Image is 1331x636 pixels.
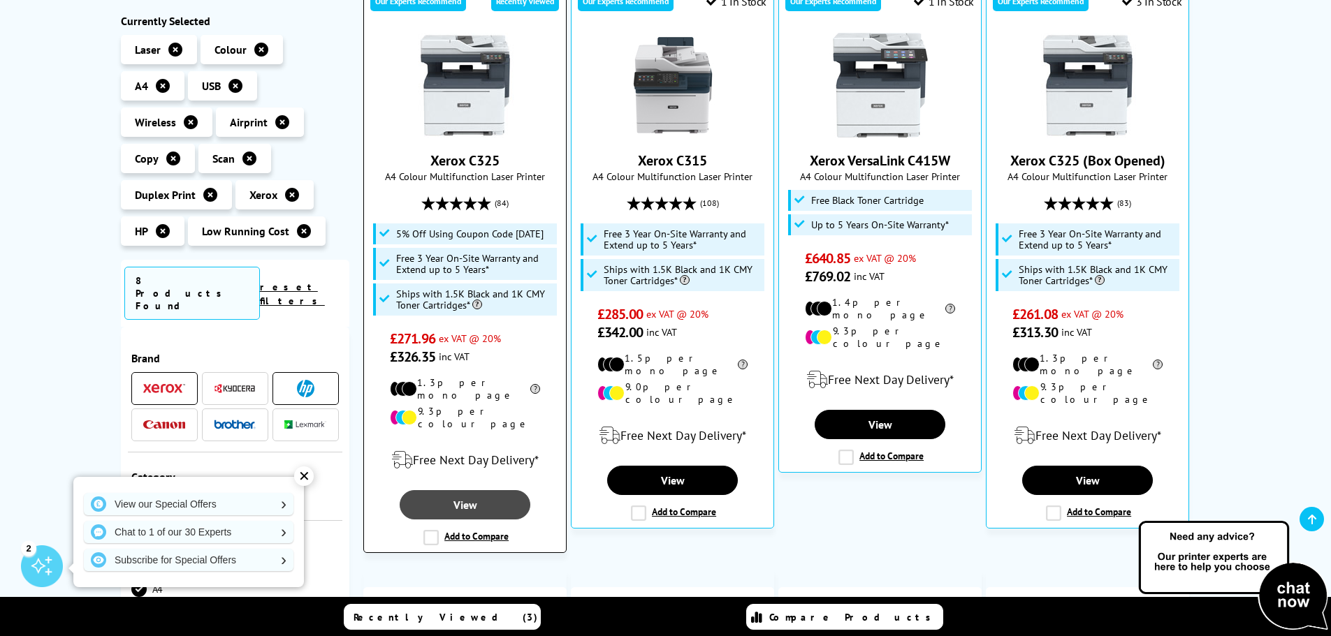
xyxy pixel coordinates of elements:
span: A4 Colour Multifunction Laser Printer [994,170,1181,183]
a: reset filters [260,281,325,307]
a: View [400,490,530,519]
span: Free 3 Year On-Site Warranty and Extend up to 5 Years* [604,228,762,251]
a: Xerox C325 [413,126,518,140]
span: A4 Colour Multifunction Laser Printer [786,170,974,183]
img: HP [297,380,314,397]
div: 2 [21,540,36,556]
img: Open Live Chat window [1135,519,1331,633]
span: Compare Products [769,611,938,623]
span: Low Running Cost [202,224,289,238]
a: Subscribe for Special Offers [84,549,293,571]
a: Canon [143,416,185,434]
li: 9.3p per colour page [1012,380,1163,406]
span: USB [202,79,221,93]
span: ex VAT @ 20% [439,332,501,345]
a: Recently Viewed (3) [344,604,541,630]
span: ex VAT @ 20% [646,307,708,320]
span: A4 Colour Multifunction Laser Printer [579,170,766,183]
li: 1.3p per mono page [390,376,540,401]
span: Scan [212,151,235,165]
span: HP [135,224,148,238]
img: Lexmark [284,421,326,429]
a: View our Special Offers [84,493,293,515]
img: Xerox C315 [620,33,725,138]
span: inc VAT [1061,325,1092,339]
span: Laser [135,43,161,57]
li: 9.0p per colour page [597,380,748,406]
a: Compare Products [746,604,943,630]
span: Recently Viewed (3) [354,611,538,623]
a: Xerox C325 (Box Opened) [1010,151,1165,170]
span: Colour [214,43,247,57]
span: Free Black Toner Cartridge [811,195,924,206]
span: Ships with 1.5K Black and 1K CMY Toner Cartridges* [604,264,762,286]
div: modal_delivery [371,441,559,480]
div: modal_delivery [994,416,1181,455]
a: Xerox C315 [620,126,725,140]
a: Xerox C325 [430,151,500,170]
img: Kyocera [214,383,256,394]
span: £342.00 [597,323,643,341]
label: Add to Compare [631,505,716,521]
a: View [1022,466,1152,495]
img: Xerox C325 (Box Opened) [1035,33,1140,138]
img: Xerox [143,384,185,394]
span: (83) [1117,190,1131,216]
a: Lexmark [284,416,326,434]
a: View [607,466,737,495]
span: £769.02 [805,267,850,286]
img: Canon [143,420,185,429]
label: Add to Compare [838,450,924,465]
span: A4 [135,79,148,93]
span: £271.96 [390,330,435,348]
div: modal_delivery [579,416,766,455]
span: Xerox [249,188,277,202]
img: Xerox C325 [413,33,518,138]
span: Free 3 Year On-Site Warranty and Extend up to 5 Years* [1019,228,1177,251]
span: 5% Off Using Coupon Code [DATE] [396,228,544,239]
span: Up to 5 Years On-Site Warranty* [811,219,949,230]
a: A4 [131,582,235,597]
label: Add to Compare [1046,505,1131,521]
span: inc VAT [439,350,470,363]
img: Brother [214,420,256,429]
span: ex VAT @ 20% [854,251,916,265]
span: A4 Colour Multifunction Laser Printer [371,170,559,183]
a: Xerox C315 [638,151,707,170]
span: £285.00 [597,305,643,323]
span: ex VAT @ 20% [1061,307,1123,320]
div: ✕ [294,466,314,486]
span: £326.35 [390,348,435,366]
span: (84) [495,190,509,216]
li: 1.4p per mono page [805,296,955,321]
span: Airprint [230,115,268,129]
li: 9.3p per colour page [390,405,540,430]
span: Ships with 1.5K Black and 1K CMY Toner Cartridges* [396,288,554,311]
span: Copy [135,151,159,165]
span: inc VAT [646,325,677,339]
span: Duplex Print [135,188,196,202]
a: Brother [214,416,256,434]
span: £640.85 [805,249,850,267]
div: Currently Selected [121,14,350,28]
label: Add to Compare [423,530,509,545]
div: modal_delivery [786,360,974,399]
a: View [815,410,945,439]
a: Kyocera [214,380,256,397]
a: Chat to 1 of our 30 Experts [84,521,293,543]
img: Xerox VersaLink C415W [828,33,933,138]
a: Xerox C325 (Box Opened) [1035,126,1140,140]
span: Free 3 Year On-Site Warranty and Extend up to 5 Years* [396,253,554,275]
span: Ships with 1.5K Black and 1K CMY Toner Cartridges* [1019,264,1177,286]
a: HP [284,380,326,397]
span: £261.08 [1012,305,1058,323]
a: Xerox VersaLink C415W [828,126,933,140]
div: Brand [131,351,340,365]
li: 1.5p per mono page [597,352,748,377]
span: 8 Products Found [124,267,260,320]
span: £313.30 [1012,323,1058,341]
span: (108) [700,190,719,216]
li: 9.3p per colour page [805,325,955,350]
span: Wireless [135,115,176,129]
li: 1.3p per mono page [1012,352,1163,377]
